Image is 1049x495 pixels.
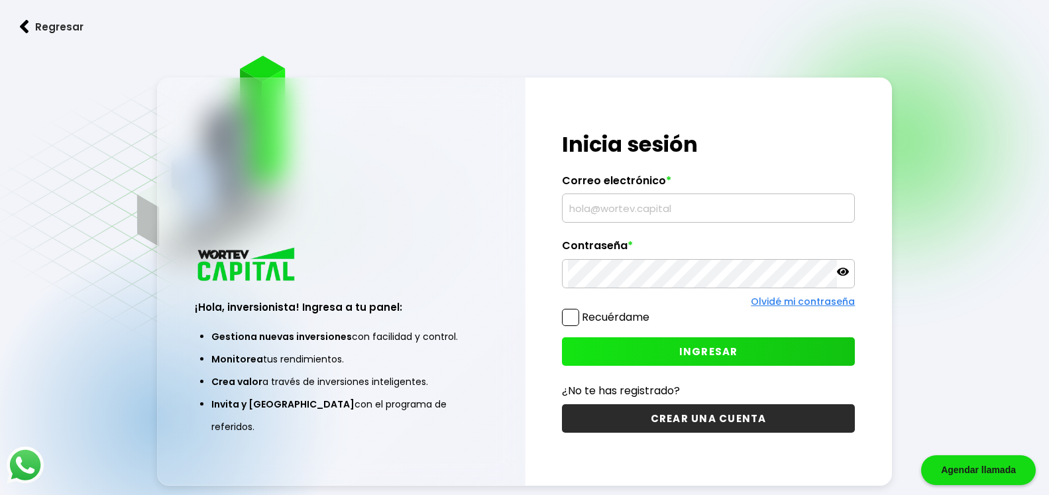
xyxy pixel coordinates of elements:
span: Monitorea [211,353,263,366]
span: Crea valor [211,375,262,388]
li: con facilidad y control. [211,325,471,348]
label: Recuérdame [582,309,649,325]
p: ¿No te has registrado? [562,382,855,399]
img: logos_whatsapp-icon.242b2217.svg [7,447,44,484]
label: Correo electrónico [562,174,855,194]
li: a través de inversiones inteligentes. [211,370,471,393]
label: Contraseña [562,239,855,259]
span: INGRESAR [679,345,738,358]
li: con el programa de referidos. [211,393,471,438]
span: Gestiona nuevas inversiones [211,330,352,343]
button: CREAR UNA CUENTA [562,404,855,433]
h3: ¡Hola, inversionista! Ingresa a tu panel: [195,300,488,315]
li: tus rendimientos. [211,348,471,370]
input: hola@wortev.capital [568,194,849,222]
h1: Inicia sesión [562,129,855,160]
button: INGRESAR [562,337,855,366]
img: flecha izquierda [20,20,29,34]
div: Agendar llamada [921,455,1036,485]
a: Olvidé mi contraseña [751,295,855,308]
a: ¿No te has registrado?CREAR UNA CUENTA [562,382,855,433]
span: Invita y [GEOGRAPHIC_DATA] [211,398,355,411]
img: logo_wortev_capital [195,246,300,285]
